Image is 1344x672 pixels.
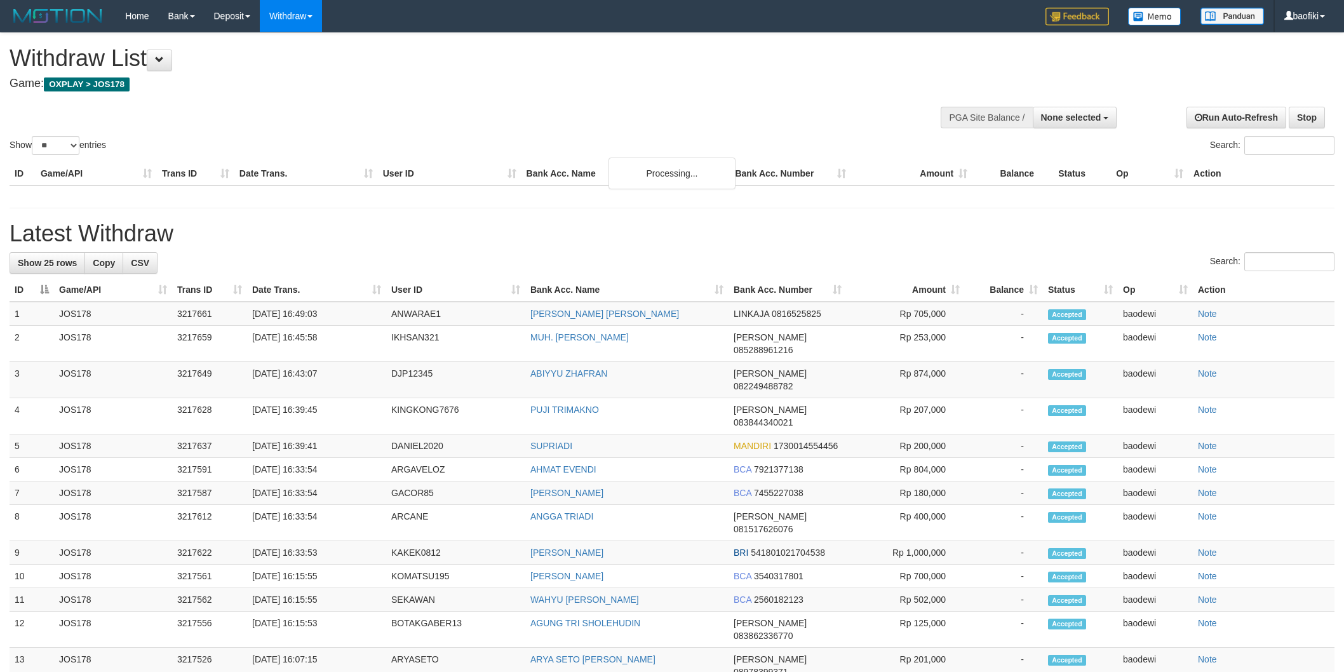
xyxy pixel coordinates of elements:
a: Show 25 rows [10,252,85,274]
td: Rp 804,000 [847,458,965,481]
th: Status: activate to sort column ascending [1043,278,1118,302]
span: Copy 083844340021 to clipboard [734,417,793,427]
a: Note [1198,571,1217,581]
th: Game/API: activate to sort column ascending [54,278,172,302]
td: 3217637 [172,434,247,458]
td: baodewi [1118,612,1193,648]
td: [DATE] 16:33:54 [247,505,386,541]
td: Rp 700,000 [847,565,965,588]
th: ID: activate to sort column descending [10,278,54,302]
td: [DATE] 16:33:54 [247,458,386,481]
td: [DATE] 16:15:53 [247,612,386,648]
td: 2 [10,326,54,362]
td: Rp 200,000 [847,434,965,458]
th: Trans ID: activate to sort column ascending [172,278,247,302]
a: ANGGA TRIADI [530,511,593,521]
a: Note [1198,595,1217,605]
td: 3217649 [172,362,247,398]
span: BCA [734,464,751,474]
td: - [965,434,1043,458]
a: Note [1198,654,1217,664]
a: Run Auto-Refresh [1186,107,1286,128]
td: JOS178 [54,362,172,398]
td: - [965,481,1043,505]
td: 3217612 [172,505,247,541]
th: Bank Acc. Name [521,162,730,185]
a: [PERSON_NAME] [PERSON_NAME] [530,309,679,319]
th: Balance [972,162,1053,185]
span: BCA [734,488,751,498]
h1: Withdraw List [10,46,884,71]
th: Date Trans. [234,162,378,185]
a: [PERSON_NAME] [530,548,603,558]
a: Note [1198,405,1217,415]
a: [PERSON_NAME] [530,488,603,498]
label: Search: [1210,136,1334,155]
span: [PERSON_NAME] [734,511,807,521]
td: 3217628 [172,398,247,434]
td: baodewi [1118,434,1193,458]
span: Accepted [1048,465,1086,476]
span: Copy 541801021704538 to clipboard [751,548,825,558]
span: [PERSON_NAME] [734,368,807,379]
td: - [965,541,1043,565]
td: 5 [10,434,54,458]
td: Rp 502,000 [847,588,965,612]
span: Accepted [1048,572,1086,582]
span: BRI [734,548,748,558]
a: [PERSON_NAME] [530,571,603,581]
td: - [965,458,1043,481]
a: ABIYYU ZHAFRAN [530,368,607,379]
span: Copy 7921377138 to clipboard [754,464,803,474]
td: DANIEL2020 [386,434,525,458]
span: [PERSON_NAME] [734,405,807,415]
a: Note [1198,511,1217,521]
td: [DATE] 16:33:54 [247,481,386,505]
select: Showentries [32,136,79,155]
td: BOTAKGABER13 [386,612,525,648]
span: Copy 3540317801 to clipboard [754,571,803,581]
div: PGA Site Balance / [941,107,1032,128]
a: Copy [84,252,123,274]
a: AGUNG TRI SHOLEHUDIN [530,618,640,628]
a: MUH. [PERSON_NAME] [530,332,629,342]
td: baodewi [1118,458,1193,481]
span: Accepted [1048,309,1086,320]
span: Accepted [1048,619,1086,629]
span: CSV [131,258,149,268]
span: None selected [1041,112,1101,123]
img: Feedback.jpg [1045,8,1109,25]
span: Accepted [1048,595,1086,606]
td: KAKEK0812 [386,541,525,565]
h4: Game: [10,77,884,90]
th: Op [1111,162,1188,185]
td: - [965,398,1043,434]
span: BCA [734,571,751,581]
td: - [965,505,1043,541]
th: Date Trans.: activate to sort column ascending [247,278,386,302]
a: ARYA SETO [PERSON_NAME] [530,654,655,664]
a: Note [1198,332,1217,342]
td: 11 [10,588,54,612]
td: ARCANE [386,505,525,541]
a: PUJI TRIMAKNO [530,405,599,415]
td: baodewi [1118,326,1193,362]
input: Search: [1244,136,1334,155]
td: [DATE] 16:45:58 [247,326,386,362]
th: Amount: activate to sort column ascending [847,278,965,302]
td: baodewi [1118,398,1193,434]
th: Amount [851,162,972,185]
a: CSV [123,252,158,274]
span: Accepted [1048,488,1086,499]
span: Copy 082249488782 to clipboard [734,381,793,391]
td: 10 [10,565,54,588]
span: Copy [93,258,115,268]
span: Copy 0816525825 to clipboard [772,309,821,319]
img: panduan.png [1200,8,1264,25]
td: baodewi [1118,302,1193,326]
span: Accepted [1048,369,1086,380]
td: 3217661 [172,302,247,326]
span: Copy 1730014554456 to clipboard [774,441,838,451]
input: Search: [1244,252,1334,271]
span: Accepted [1048,405,1086,416]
